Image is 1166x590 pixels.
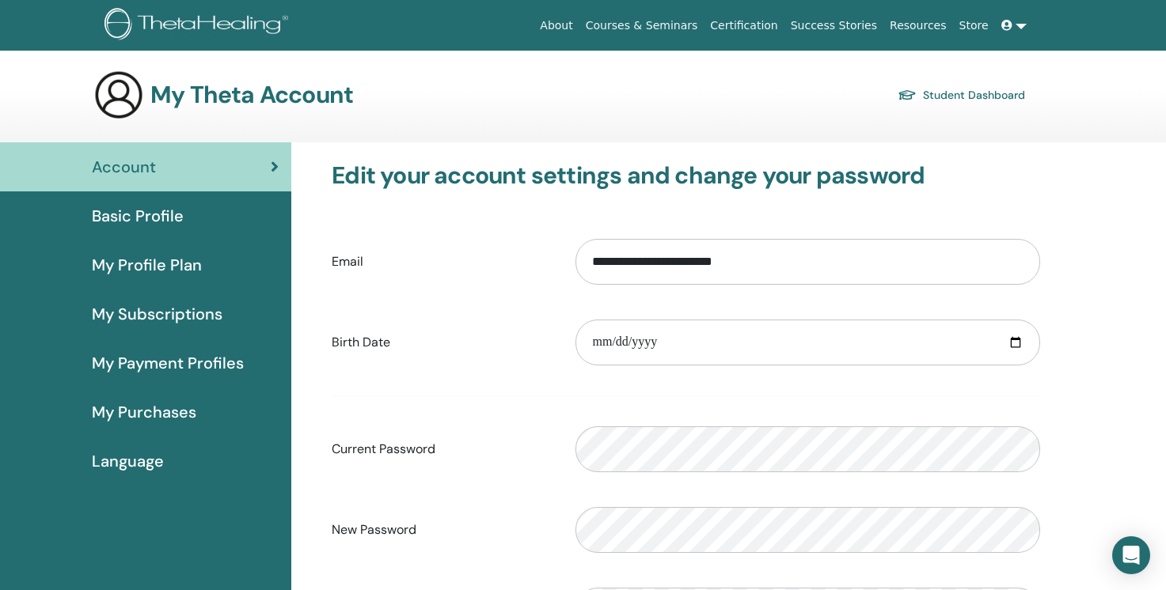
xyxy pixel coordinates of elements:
img: logo.png [104,8,294,43]
a: Student Dashboard [898,84,1025,106]
a: Certification [704,11,784,40]
h3: My Theta Account [150,81,353,109]
span: My Profile Plan [92,253,202,277]
span: Account [92,155,156,179]
span: My Payment Profiles [92,351,244,375]
span: Language [92,449,164,473]
a: Resources [883,11,953,40]
a: Courses & Seminars [579,11,705,40]
a: Success Stories [784,11,883,40]
span: My Purchases [92,400,196,424]
a: About [534,11,579,40]
label: Birth Date [320,327,564,357]
h3: Edit your account settings and change your password [332,161,1040,190]
label: Email [320,247,564,277]
label: New Password [320,515,564,545]
span: Basic Profile [92,204,184,228]
div: Open Intercom Messenger [1112,536,1150,574]
label: Current Password [320,434,564,464]
span: My Subscriptions [92,302,222,326]
img: graduation-cap.svg [898,89,917,102]
img: generic-user-icon.jpg [93,70,144,120]
a: Store [953,11,995,40]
